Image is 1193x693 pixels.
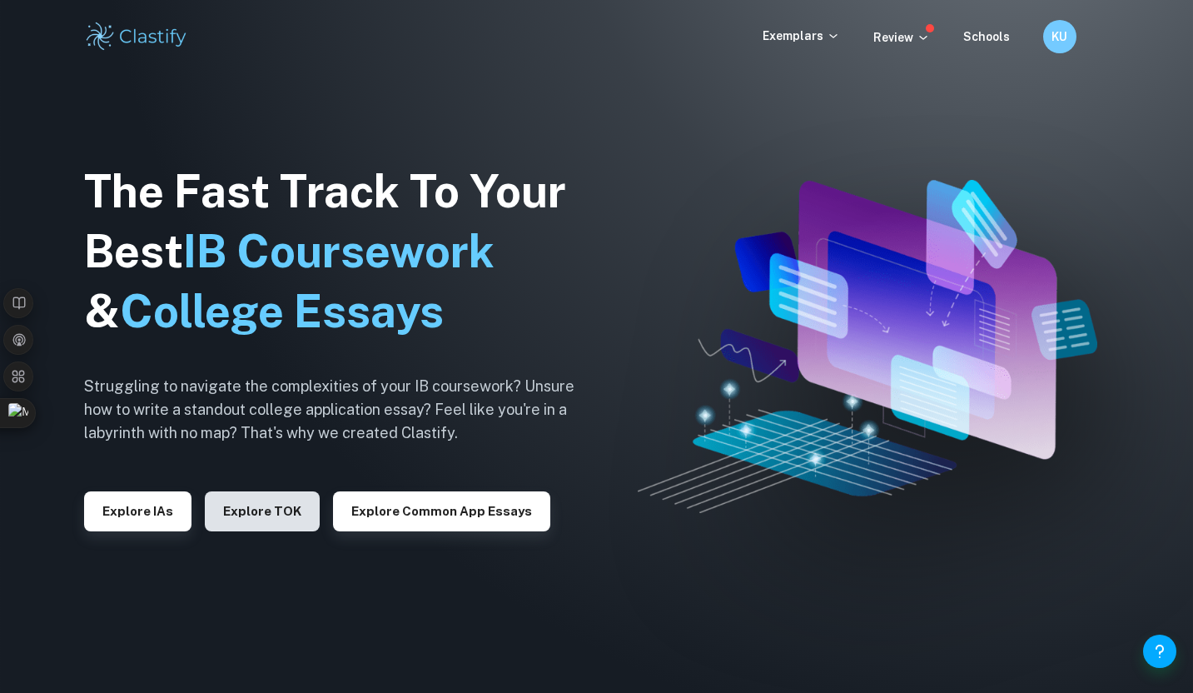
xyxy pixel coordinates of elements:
[1043,20,1076,53] button: KU
[84,502,191,518] a: Explore IAs
[84,162,600,342] h1: The Fast Track To Your Best &
[763,27,840,45] p: Exemplars
[84,491,191,531] button: Explore IAs
[120,285,444,337] span: College Essays
[205,491,320,531] button: Explore TOK
[1143,635,1176,668] button: Help and Feedback
[183,225,495,277] span: IB Coursework
[1050,27,1069,46] h6: KU
[84,20,190,53] img: Clastify logo
[333,502,550,518] a: Explore Common App essays
[963,30,1010,43] a: Schools
[205,502,320,518] a: Explore TOK
[638,180,1097,512] img: Clastify hero
[873,28,930,47] p: Review
[84,375,600,445] h6: Struggling to navigate the complexities of your IB coursework? Unsure how to write a standout col...
[333,491,550,531] button: Explore Common App essays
